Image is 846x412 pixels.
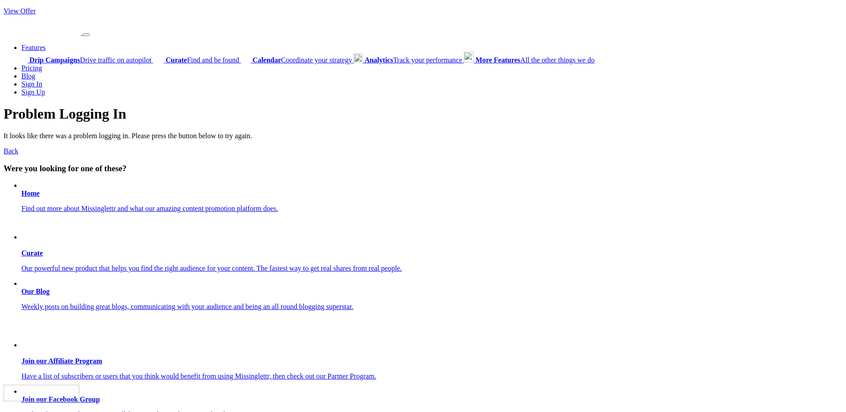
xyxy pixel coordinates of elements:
a: CurateFind and be found [153,56,241,64]
b: Curate [21,249,43,257]
span: Drive traffic on autopilot [29,56,151,64]
a: Pricing [21,64,42,72]
span: Track your performance [364,56,462,64]
button: Menu [83,33,90,36]
b: Drip Campaigns [29,56,80,64]
b: Our Blog [21,288,50,295]
b: Home [21,190,40,197]
h3: Were you looking for one of these? [4,164,842,173]
b: Analytics [364,56,393,64]
b: More Features [475,56,520,64]
a: Join our Affiliate Program Have a list of subscribers or users that you think would benefit from ... [21,318,842,380]
span: Find and be found [165,56,239,64]
a: CalendarCoordinate your strategy [241,56,354,64]
p: Weekly posts on building great blogs, communicating with your audience and being an all round blo... [21,303,842,311]
a: AnalyticsTrack your performance [354,56,464,64]
a: More FeaturesAll the other things we do [464,56,594,64]
a: Features [21,44,45,51]
p: Have a list of subscribers or users that you think would benefit from using Missinglettr, then ch... [21,372,842,380]
b: Join our Affiliate Program [21,357,102,365]
a: View Offer [4,7,36,15]
a: Curate Our powerful new product that helps you find the right audience for your content. The fast... [21,220,842,272]
a: Sign Up [21,88,45,96]
a: Blog [21,72,35,80]
p: Our powerful new product that helps you find the right audience for your content. The fastest way... [21,264,842,272]
a: Our Blog Weekly posts on building great blogs, communicating with your audience and being an all ... [21,288,842,311]
img: Missinglettr - Social Media Marketing for content focused teams | Product Hunt [4,385,79,401]
div: Features [21,52,842,64]
p: It looks like there was a problem logging in. Please press the button below to try again. [4,132,842,140]
a: Drip CampaignsDrive traffic on autopilot [21,56,153,64]
a: Sign In [21,80,42,88]
b: Calendar [252,56,281,64]
a: Back [4,147,18,155]
h1: Problem Logging In [4,106,842,122]
span: All the other things we do [475,56,594,64]
b: Join our Facebook Group [21,396,100,403]
a: Home Find out more about Missinglettr and what our amazing content promotion platform does. [21,190,842,213]
span: Coordinate your strategy [252,56,352,64]
b: Curate [165,56,187,64]
p: Find out more about Missinglettr and what our amazing content promotion platform does. [21,205,842,213]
